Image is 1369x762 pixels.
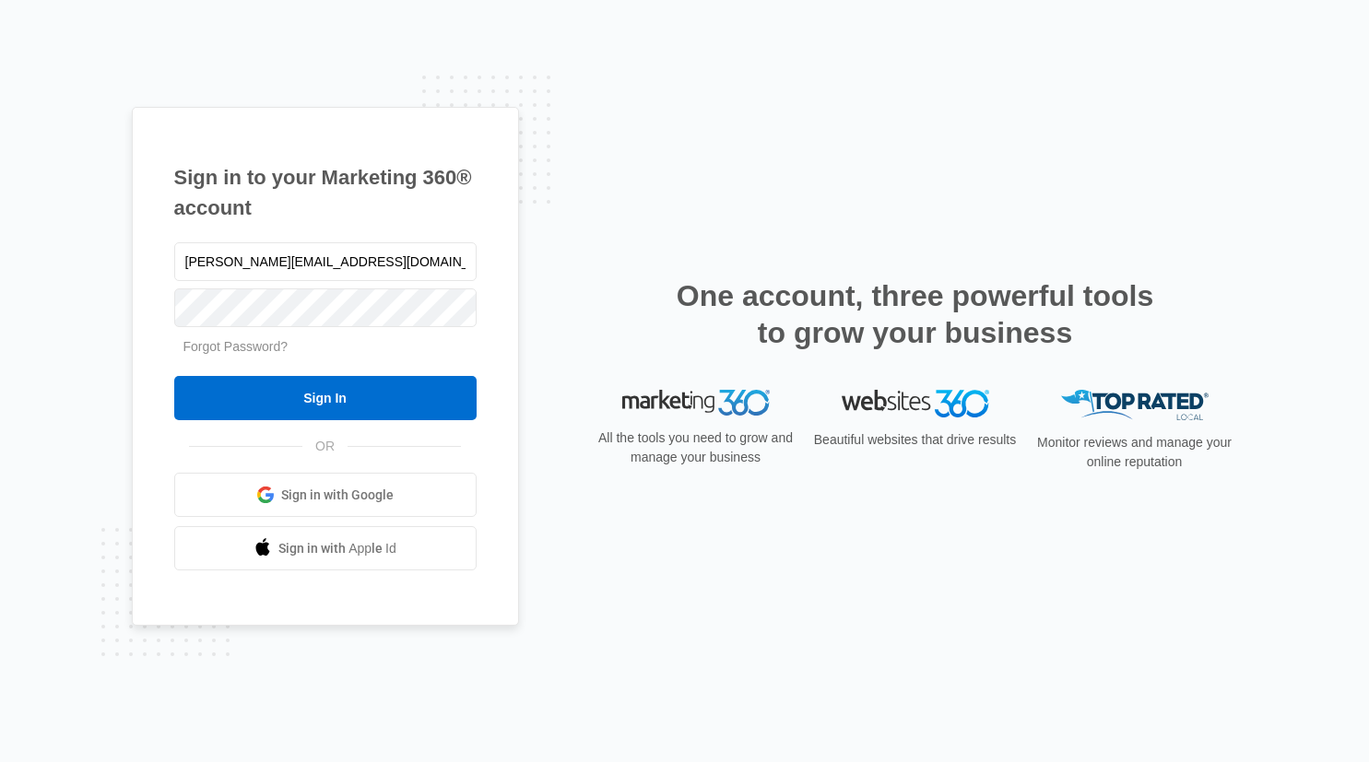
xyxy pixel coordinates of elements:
[174,162,477,223] h1: Sign in to your Marketing 360® account
[671,277,1160,351] h2: One account, three powerful tools to grow your business
[174,376,477,420] input: Sign In
[593,428,799,467] p: All the tools you need to grow and manage your business
[622,390,770,416] img: Marketing 360
[183,339,289,354] a: Forgot Password?
[1032,433,1238,472] p: Monitor reviews and manage your online reputation
[842,390,989,416] img: Websites 360
[302,437,348,456] span: OR
[281,486,394,505] span: Sign in with Google
[174,473,477,517] a: Sign in with Google
[278,539,396,558] span: Sign in with Apple Id
[174,526,477,570] a: Sign in with Apple Id
[812,430,1019,450] p: Beautiful websites that drive results
[1061,390,1209,420] img: Top Rated Local
[174,242,477,281] input: Email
